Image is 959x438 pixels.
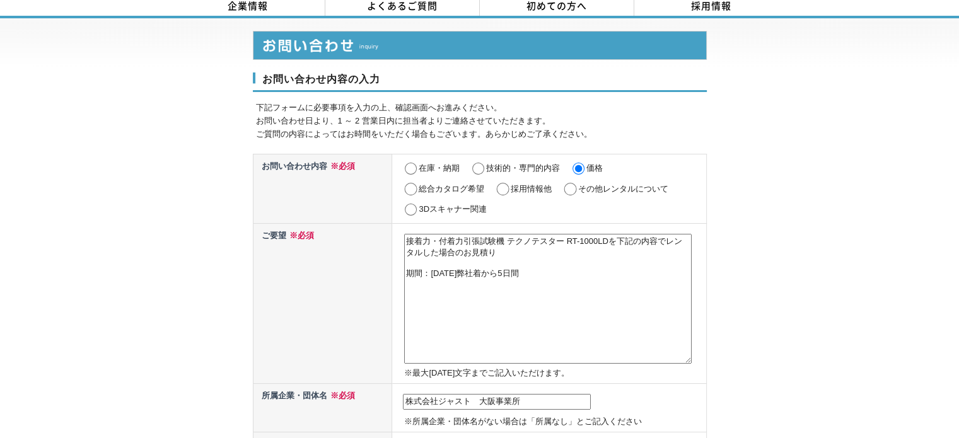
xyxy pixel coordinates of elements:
[511,184,552,193] label: 採用情報他
[253,154,392,223] th: お問い合わせ内容
[253,223,392,383] th: ご要望
[404,367,703,380] p: ※最大[DATE]文字までご記入いただけます。
[404,415,703,429] p: ※所属企業・団体名がない場合は「所属なし」とご記入ください
[419,163,460,173] label: 在庫・納期
[253,72,707,93] h3: お問い合わせ内容の入力
[253,31,707,60] img: お問い合わせ
[578,184,668,193] label: その他レンタルについて
[486,163,560,173] label: 技術的・専門的内容
[419,204,487,214] label: 3Dスキャナー関連
[419,184,484,193] label: 総合カタログ希望
[327,161,355,171] span: ※必須
[586,163,603,173] label: 価格
[253,384,392,432] th: 所属企業・団体名
[403,394,591,410] input: 例）株式会社ソーキ
[327,391,355,400] span: ※必須
[256,101,707,141] p: 下記フォームに必要事項を入力の上、確認画面へお進みください。 お問い合わせ日より、1 ～ 2 営業日内に担当者よりご連絡させていただきます。 ご質問の内容によってはお時間をいただく場合もございま...
[286,231,314,240] span: ※必須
